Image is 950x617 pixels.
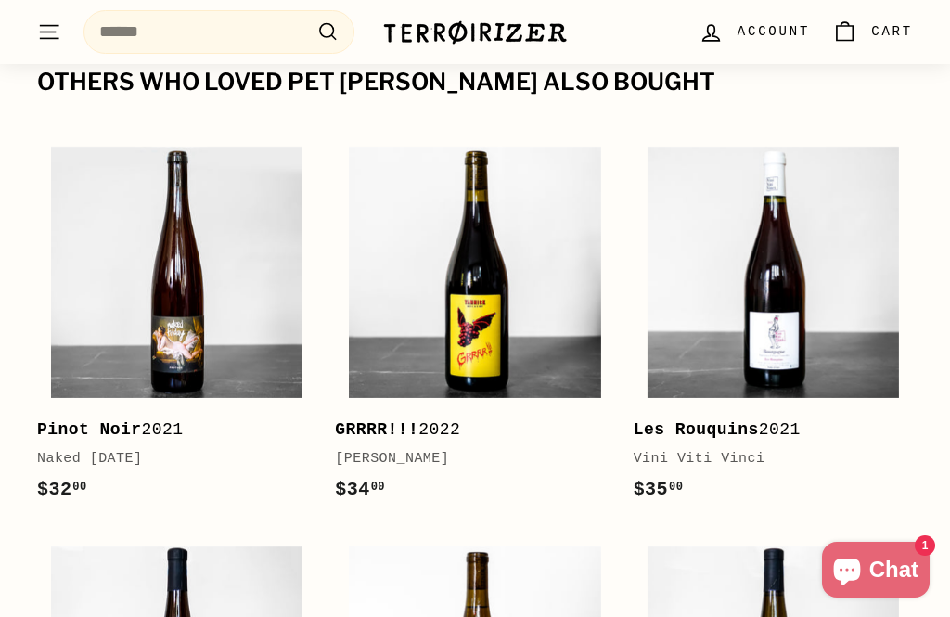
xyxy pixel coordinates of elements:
[634,133,913,523] a: Les Rouquins2021Vini Viti Vinci
[37,448,298,470] div: Naked [DATE]
[634,479,684,500] span: $35
[634,417,894,443] div: 2021
[37,133,316,523] a: Pinot Noir2021Naked [DATE]
[634,448,894,470] div: Vini Viti Vinci
[72,481,86,494] sup: 00
[871,21,913,42] span: Cart
[335,417,596,443] div: 2022
[37,420,142,439] b: Pinot Noir
[335,133,614,523] a: GRRRR!!!2022[PERSON_NAME]
[37,417,298,443] div: 2021
[816,542,935,602] inbox-online-store-chat: Shopify online store chat
[335,420,418,439] b: GRRRR!!!
[821,5,924,59] a: Cart
[669,481,683,494] sup: 00
[37,70,913,96] div: Others who loved Pet [PERSON_NAME] also bought
[37,479,87,500] span: $32
[687,5,821,59] a: Account
[634,420,759,439] b: Les Rouquins
[738,21,810,42] span: Account
[335,448,596,470] div: [PERSON_NAME]
[371,481,385,494] sup: 00
[335,479,385,500] span: $34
